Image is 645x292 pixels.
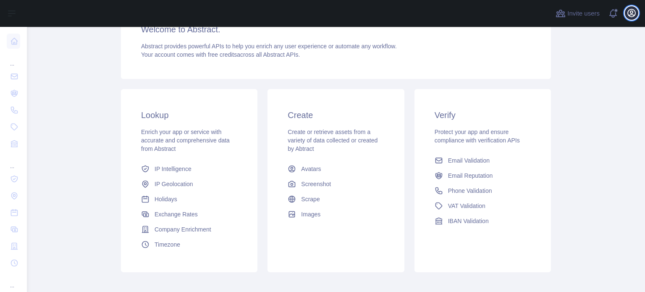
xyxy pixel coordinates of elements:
[431,183,534,198] a: Phone Validation
[141,43,397,50] span: Abstract provides powerful APIs to help you enrich any user experience or automate any workflow.
[155,225,211,234] span: Company Enrichment
[448,187,492,195] span: Phone Validation
[138,222,241,237] a: Company Enrichment
[155,195,177,203] span: Holidays
[7,153,20,170] div: ...
[301,180,331,188] span: Screenshot
[567,9,600,18] span: Invite users
[431,213,534,229] a: IBAN Validation
[301,195,320,203] span: Scrape
[138,192,241,207] a: Holidays
[284,176,387,192] a: Screenshot
[431,153,534,168] a: Email Validation
[448,156,490,165] span: Email Validation
[138,237,241,252] a: Timezone
[141,129,230,152] span: Enrich your app or service with accurate and comprehensive data from Abstract
[435,109,531,121] h3: Verify
[288,129,378,152] span: Create or retrieve assets from a variety of data collected or created by Abtract
[435,129,520,144] span: Protect your app and ensure compliance with verification APIs
[155,240,180,249] span: Timezone
[155,180,193,188] span: IP Geolocation
[288,109,384,121] h3: Create
[301,165,321,173] span: Avatars
[554,7,601,20] button: Invite users
[284,161,387,176] a: Avatars
[208,51,237,58] span: free credits
[284,207,387,222] a: Images
[7,50,20,67] div: ...
[448,217,489,225] span: IBAN Validation
[155,165,191,173] span: IP Intelligence
[138,161,241,176] a: IP Intelligence
[301,210,320,218] span: Images
[155,210,198,218] span: Exchange Rates
[138,207,241,222] a: Exchange Rates
[284,192,387,207] a: Scrape
[141,24,531,35] h3: Welcome to Abstract.
[431,168,534,183] a: Email Reputation
[431,198,534,213] a: VAT Validation
[448,202,485,210] span: VAT Validation
[138,176,241,192] a: IP Geolocation
[448,171,493,180] span: Email Reputation
[141,109,237,121] h3: Lookup
[141,51,300,58] span: Your account comes with across all Abstract APIs.
[7,272,20,289] div: ...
